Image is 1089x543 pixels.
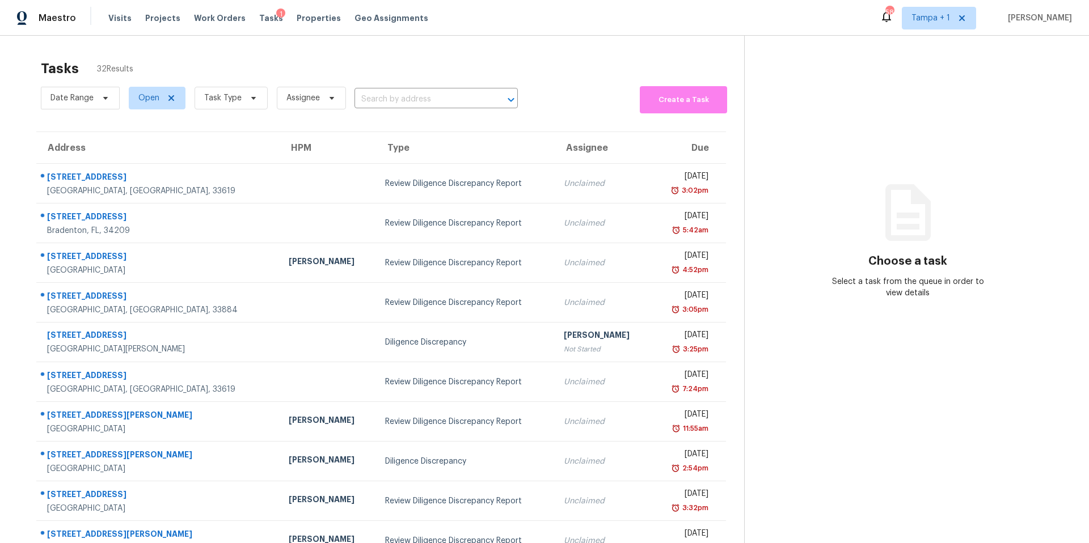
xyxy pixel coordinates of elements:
span: 32 Results [97,63,133,75]
span: Geo Assignments [354,12,428,24]
span: Create a Task [645,94,721,107]
span: Maestro [39,12,76,24]
div: 3:02pm [679,185,708,196]
div: 11:55am [681,423,708,434]
button: Create a Task [640,86,727,113]
div: [DATE] [661,290,708,304]
div: 5:42am [681,224,708,236]
div: Review Diligence Discrepancy Report [385,178,546,189]
div: [STREET_ADDRESS] [47,171,271,185]
div: Review Diligence Discrepancy Report [385,416,546,427]
span: Visits [108,12,132,24]
th: Type [376,132,555,164]
div: [STREET_ADDRESS][PERSON_NAME] [47,449,271,463]
div: [STREET_ADDRESS] [47,290,271,304]
div: [DATE] [661,528,708,542]
span: Projects [145,12,180,24]
span: Tasks [259,14,283,22]
div: Review Diligence Discrepancy Report [385,257,546,269]
div: [STREET_ADDRESS] [47,251,271,265]
th: HPM [280,132,377,164]
div: 1 [276,9,285,20]
div: [GEOGRAPHIC_DATA], [GEOGRAPHIC_DATA], 33884 [47,304,271,316]
div: Review Diligence Discrepancy Report [385,297,546,308]
span: [PERSON_NAME] [1003,12,1072,24]
h3: Choose a task [868,256,947,267]
div: Review Diligence Discrepancy Report [385,495,546,507]
div: [STREET_ADDRESS] [47,489,271,503]
img: Overdue Alarm Icon [671,304,680,315]
div: 3:32pm [680,502,708,514]
div: [GEOGRAPHIC_DATA], [GEOGRAPHIC_DATA], 33619 [47,384,271,395]
div: 3:05pm [680,304,708,315]
span: Date Range [50,92,94,104]
div: [PERSON_NAME] [289,414,368,429]
div: Unclaimed [564,257,643,269]
div: [STREET_ADDRESS] [47,211,271,225]
div: 3:25pm [681,343,708,355]
div: [DATE] [661,369,708,383]
div: [PERSON_NAME] [564,329,643,343]
img: Overdue Alarm Icon [671,383,680,394]
div: [PERSON_NAME] [289,454,368,468]
div: 7:24pm [680,383,708,394]
div: [DATE] [661,210,708,224]
span: Task Type [204,92,242,104]
div: 2:54pm [680,463,708,474]
div: [DATE] [661,488,708,502]
div: Not Started [564,343,643,355]
div: Review Diligence Discrepancy Report [385,376,546,388]
div: Unclaimed [564,495,643,507]
div: Diligence Discrepancy [385,337,546,348]
button: Open [503,92,519,108]
div: Review Diligence Discrepancy Report [385,218,546,229]
img: Overdue Alarm Icon [671,264,680,275]
div: [PERSON_NAME] [289,494,368,508]
div: Unclaimed [564,218,643,229]
input: Search by address [354,91,486,108]
div: [DATE] [661,171,708,185]
th: Assignee [555,132,652,164]
div: [GEOGRAPHIC_DATA] [47,265,271,276]
div: Unclaimed [564,416,643,427]
div: [GEOGRAPHIC_DATA][PERSON_NAME] [47,343,271,355]
div: [DATE] [661,250,708,264]
div: 58 [885,7,893,18]
div: Bradenton, FL, 34209 [47,225,271,236]
div: Unclaimed [564,456,643,467]
div: [STREET_ADDRESS][PERSON_NAME] [47,409,271,423]
div: [DATE] [661,409,708,423]
span: Properties [297,12,341,24]
div: [STREET_ADDRESS][PERSON_NAME] [47,528,271,542]
div: [STREET_ADDRESS] [47,370,271,384]
div: [DATE] [661,448,708,463]
div: Unclaimed [564,178,643,189]
div: [GEOGRAPHIC_DATA], [GEOGRAPHIC_DATA], 33619 [47,185,271,197]
div: [GEOGRAPHIC_DATA] [47,503,271,514]
span: Work Orders [194,12,246,24]
div: [GEOGRAPHIC_DATA] [47,463,271,474]
div: Unclaimed [564,297,643,308]
img: Overdue Alarm Icon [670,185,679,196]
h2: Tasks [41,63,79,74]
th: Address [36,132,280,164]
img: Overdue Alarm Icon [671,502,680,514]
img: Overdue Alarm Icon [672,224,681,236]
div: [GEOGRAPHIC_DATA] [47,423,271,435]
img: Overdue Alarm Icon [672,343,681,355]
div: [PERSON_NAME] [289,256,368,270]
span: Tampa + 1 [911,12,950,24]
th: Due [652,132,726,164]
div: [DATE] [661,329,708,343]
div: Diligence Discrepancy [385,456,546,467]
div: [STREET_ADDRESS] [47,329,271,343]
div: 4:52pm [680,264,708,275]
img: Overdue Alarm Icon [672,423,681,434]
div: Select a task from the queue in order to view details [826,276,990,299]
span: Open [138,92,159,104]
div: Unclaimed [564,376,643,388]
span: Assignee [286,92,320,104]
img: Overdue Alarm Icon [671,463,680,474]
